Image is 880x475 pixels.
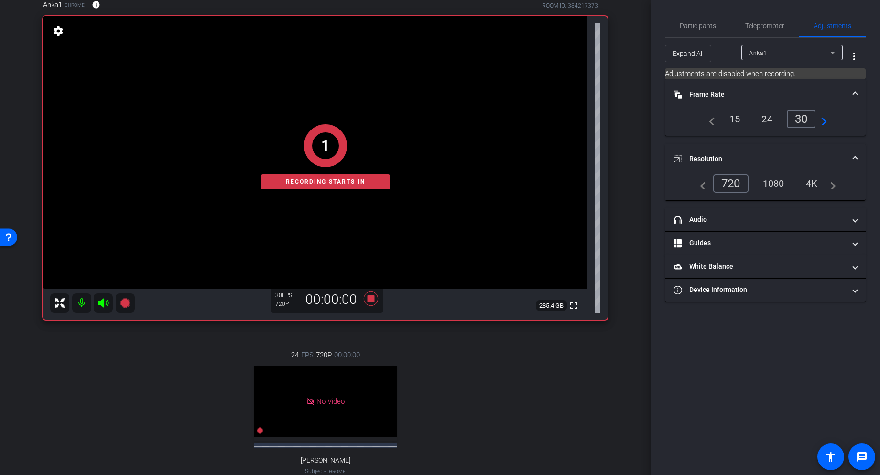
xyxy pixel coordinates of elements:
[324,468,326,475] span: -
[665,174,866,200] div: Resolution
[261,174,390,189] div: Recording starts in
[301,456,350,464] span: [PERSON_NAME]
[665,232,866,255] mat-expansion-panel-header: Guides
[673,44,704,63] span: Expand All
[704,113,715,125] mat-icon: navigate_before
[674,285,846,295] mat-panel-title: Device Information
[680,22,716,29] span: Participants
[843,45,866,68] button: More Options for Adjustments Panel
[291,350,299,360] span: 24
[321,135,329,156] div: 1
[749,50,767,56] span: Anka1
[856,451,868,463] mat-icon: message
[316,350,332,360] span: 720P
[825,178,836,189] mat-icon: navigate_next
[695,178,706,189] mat-icon: navigate_before
[825,451,837,463] mat-icon: accessibility
[674,89,846,99] mat-panel-title: Frame Rate
[848,51,860,62] mat-icon: more_vert
[334,350,360,360] span: 00:00:00
[665,255,866,278] mat-expansion-panel-header: White Balance
[665,110,866,136] div: Frame Rate
[301,350,314,360] span: FPS
[316,397,345,406] span: No Video
[674,238,846,248] mat-panel-title: Guides
[674,215,846,225] mat-panel-title: Audio
[665,79,866,110] mat-expansion-panel-header: Frame Rate
[665,144,866,174] mat-expansion-panel-header: Resolution
[745,22,784,29] span: Teleprompter
[674,261,846,271] mat-panel-title: White Balance
[814,22,851,29] span: Adjustments
[815,113,827,125] mat-icon: navigate_next
[665,45,711,62] button: Expand All
[665,279,866,302] mat-expansion-panel-header: Device Information
[665,68,866,79] mat-card: Adjustments are disabled when recording.
[674,154,846,164] mat-panel-title: Resolution
[326,469,346,474] span: Chrome
[665,208,866,231] mat-expansion-panel-header: Audio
